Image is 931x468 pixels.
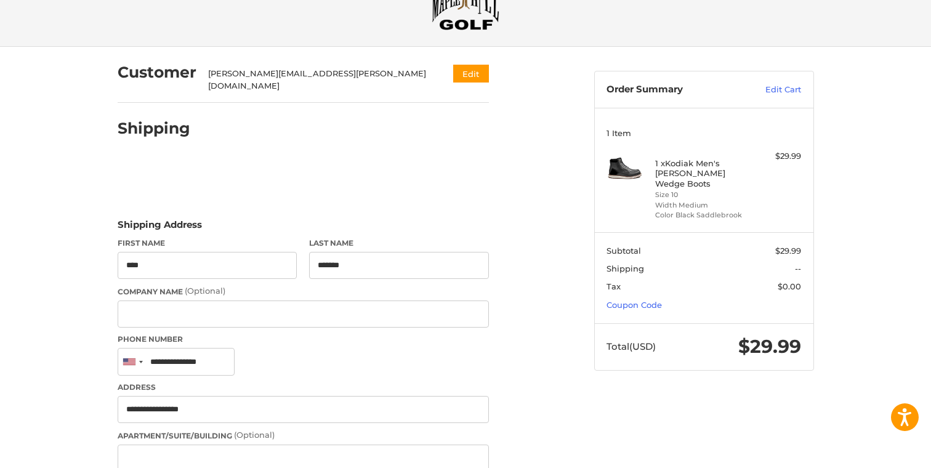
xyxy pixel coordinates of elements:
[738,335,801,358] span: $29.99
[234,430,275,440] small: (Optional)
[775,246,801,256] span: $29.99
[607,264,644,273] span: Shipping
[118,285,489,297] label: Company Name
[185,286,225,296] small: (Optional)
[607,341,656,352] span: Total (USD)
[118,382,489,393] label: Address
[607,281,621,291] span: Tax
[118,349,147,375] div: United States: +1
[309,238,489,249] label: Last Name
[118,218,202,238] legend: Shipping Address
[118,238,297,249] label: First Name
[607,128,801,138] h3: 1 Item
[655,190,749,200] li: Size 10
[118,429,489,442] label: Apartment/Suite/Building
[795,264,801,273] span: --
[208,68,429,92] div: [PERSON_NAME][EMAIL_ADDRESS][PERSON_NAME][DOMAIN_NAME]
[607,246,641,256] span: Subtotal
[739,84,801,96] a: Edit Cart
[655,210,749,220] li: Color Black Saddlebrook
[607,84,739,96] h3: Order Summary
[118,334,489,345] label: Phone Number
[607,300,662,310] a: Coupon Code
[752,150,801,163] div: $29.99
[118,119,190,138] h2: Shipping
[655,158,749,188] h4: 1 x Kodiak Men's [PERSON_NAME] Wedge Boots
[655,200,749,211] li: Width Medium
[778,281,801,291] span: $0.00
[118,63,196,82] h2: Customer
[453,65,489,83] button: Edit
